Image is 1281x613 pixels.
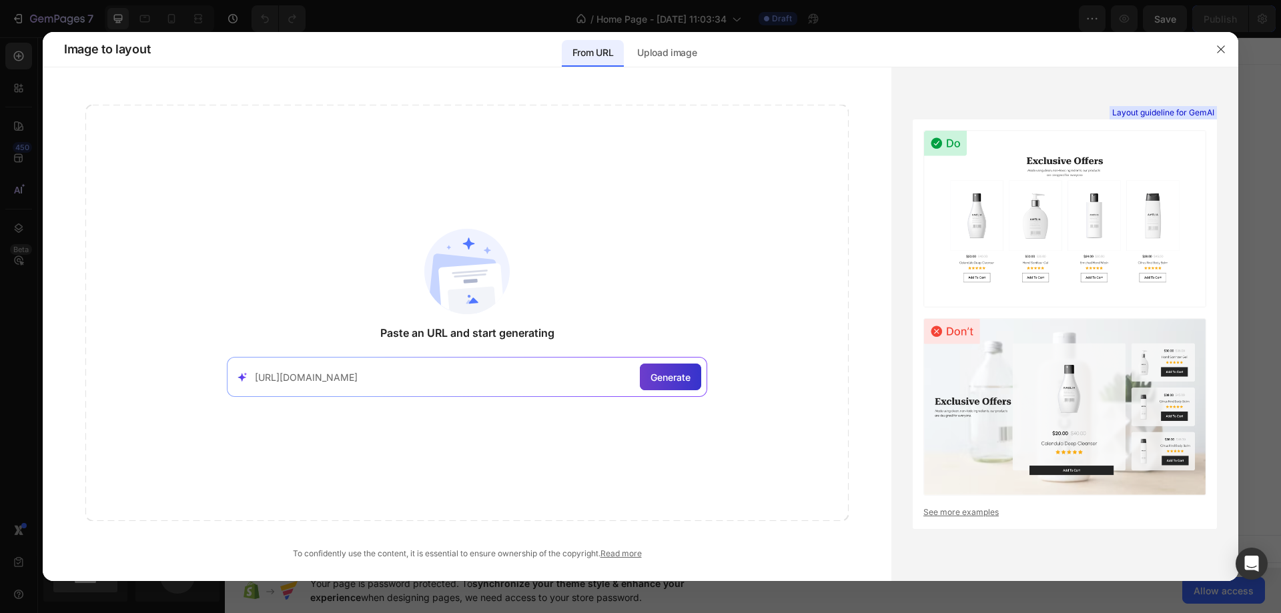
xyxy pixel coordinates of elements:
span: Paste an URL and start generating [380,325,554,341]
a: Read more [600,548,642,558]
p: Upload image [637,45,697,61]
div: Start with Generating from URL or image [438,370,618,381]
a: See more examples [923,506,1206,518]
button: Add elements [531,295,625,322]
div: To confidently use the content, it is essential to ensure ownership of the copyright. [85,548,849,560]
div: Open Intercom Messenger [1236,548,1268,580]
div: Start with Sections from sidebar [448,269,609,285]
button: Add sections [432,295,523,322]
span: Image to layout [64,41,150,57]
input: Paste your link here [255,370,634,384]
p: From URL [572,45,613,61]
span: Generate [651,370,691,384]
span: Layout guideline for GemAI [1112,107,1214,119]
